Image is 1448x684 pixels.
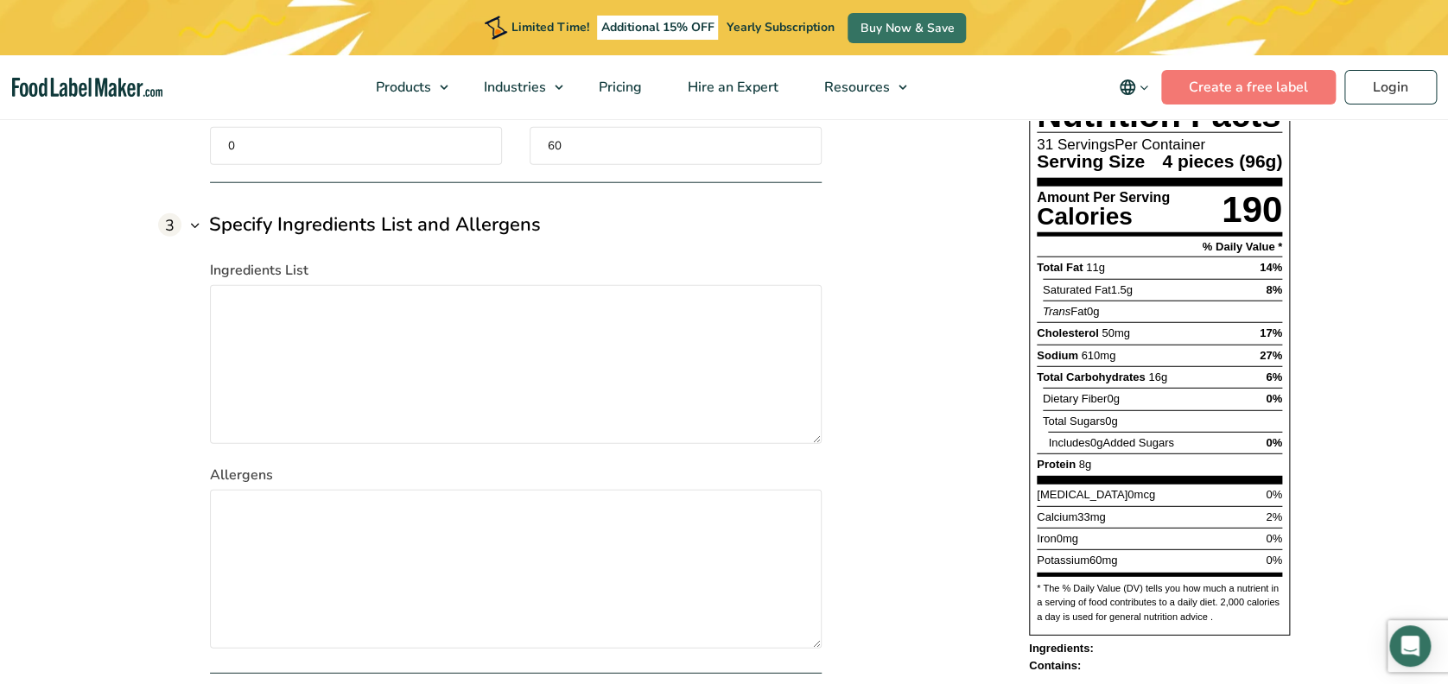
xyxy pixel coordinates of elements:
[726,19,834,35] span: Yearly Subscription
[1127,489,1155,502] span: 0mcg
[1043,394,1120,406] p: Dietary Fiber
[1037,206,1170,230] p: Calories
[1260,327,1282,340] span: 17%
[1389,625,1431,667] div: Open Intercom Messenger
[1037,153,1148,171] p: Serving Size
[1077,510,1106,523] span: 33mg
[1037,137,1053,154] span: 31
[353,55,457,119] a: Products
[1037,555,1117,567] p: Potassium
[1056,532,1077,545] span: 0mg
[1107,393,1119,406] span: 0g
[1086,262,1105,275] span: 11g
[1048,437,1173,449] p: Includes Added Sugars
[1037,511,1106,523] p: Calcium
[1239,152,1265,172] span: 96
[1102,327,1130,340] span: 50mg
[371,78,433,97] span: Products
[1203,242,1283,253] p: % Daily Value *
[1037,192,1170,206] p: Amount Per Serving
[1037,262,1083,275] strong: Total Fat
[1029,659,1081,672] strong: Contains:
[1057,137,1115,154] span: Servings
[479,78,548,97] span: Industries
[1266,489,1282,502] span: 0%
[1081,349,1115,362] span: 610mg
[1161,70,1336,104] a: Create a free label
[1260,349,1282,362] span: 27%
[1037,328,1130,340] p: Cholesterol
[665,55,797,119] a: Hire an Expert
[1089,554,1118,567] span: 60mg
[1090,436,1102,449] span: 0g
[683,78,780,97] span: Hire an Expert
[1037,490,1155,502] p: [MEDICAL_DATA]
[1078,459,1090,472] span: 8g
[1162,152,1234,172] span: 4 pieces
[1037,459,1076,472] strong: Protein
[1037,350,1115,362] p: Sodium
[1344,70,1437,104] a: Login
[1266,370,1282,383] span: 6%
[158,213,181,237] span: 3
[1043,306,1100,318] p: Fat
[461,55,572,119] a: Industries
[819,78,892,97] span: Resources
[1266,436,1282,449] span: 0%
[1110,283,1132,296] span: 1.5g
[802,55,916,119] a: Resources
[1266,554,1282,567] span: 0%
[209,211,541,239] h3: Specify Ingredients List and Allergens
[1266,510,1282,523] span: 2%
[1087,305,1099,318] span: 0g
[1029,642,1093,655] strong: Ingredients:
[1043,415,1118,427] p: Total Sugars
[1266,393,1282,406] span: 0%
[594,78,644,97] span: Pricing
[1148,370,1167,383] span: 16g
[1265,152,1282,172] span: g
[1266,532,1282,545] span: 0%
[1266,283,1282,296] span: 8%
[1037,138,1282,153] p: Per Container
[1043,283,1133,296] span: Saturated Fat
[1037,533,1078,545] p: Iron
[1037,581,1282,624] p: * The % Daily Value (DV) tells you how much a nutrient in a serving of food contributes to a dail...
[1043,305,1070,318] span: Trans
[1222,190,1282,231] span: 190
[1037,370,1145,383] span: Total Carbohydrates
[1037,98,1282,133] p: Nutrition Facts
[576,55,661,119] a: Pricing
[1260,262,1282,275] span: 14%
[1105,415,1117,427] span: 0g
[511,19,589,35] span: Limited Time!
[210,260,308,281] span: Ingredients List
[848,13,966,43] a: Buy Now & Save
[597,16,719,40] span: Additional 15% OFF
[210,465,273,485] span: Allergens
